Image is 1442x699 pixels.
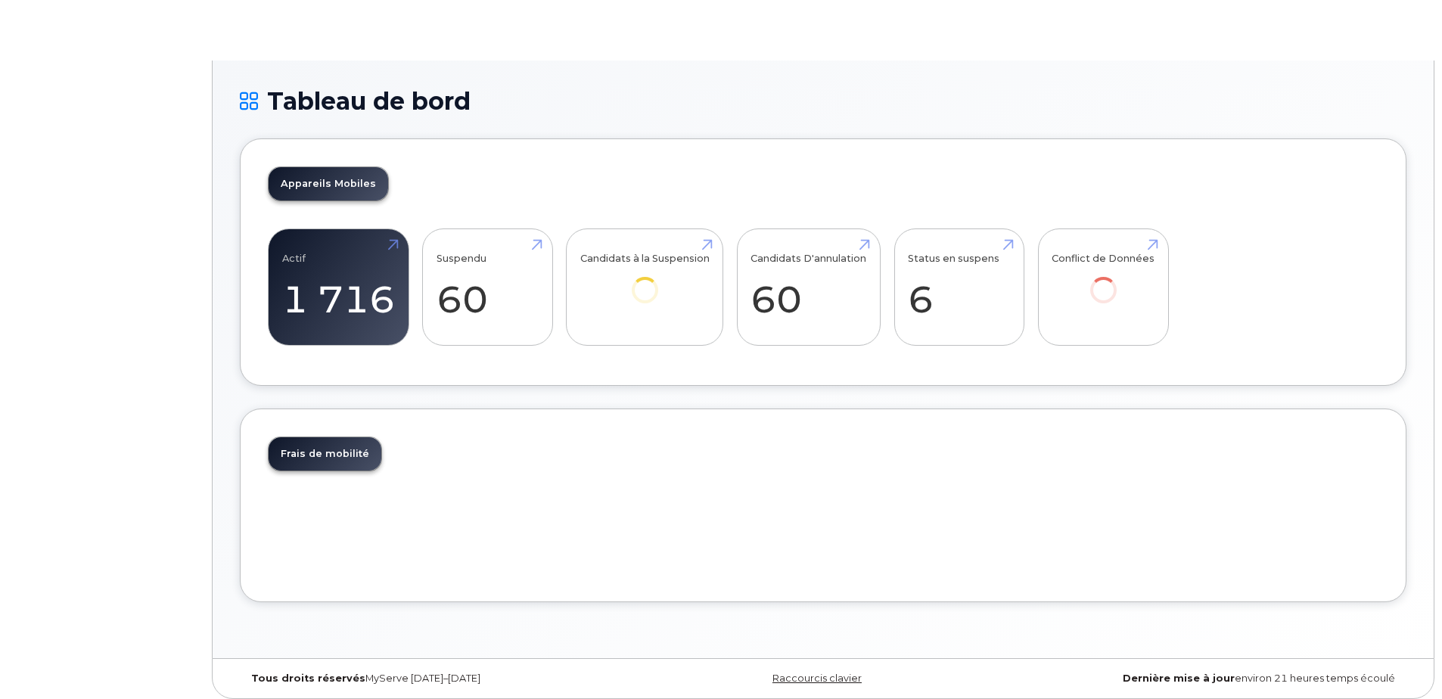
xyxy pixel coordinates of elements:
[269,167,388,200] a: Appareils Mobiles
[240,673,629,685] div: MyServe [DATE]–[DATE]
[580,238,710,325] a: Candidats à la Suspension
[772,673,862,684] a: Raccourcis clavier
[269,437,381,471] a: Frais de mobilité
[282,238,395,337] a: Actif 1 716
[437,238,539,337] a: Suspendu 60
[751,238,866,337] a: Candidats D'annulation 60
[1123,673,1235,684] strong: Dernière mise à jour
[1052,238,1155,325] a: Conflict de Données
[251,673,365,684] strong: Tous droits réservés
[1018,673,1406,685] div: environ 21 heures temps écoulé
[908,238,1010,337] a: Status en suspens 6
[240,88,1406,114] h1: Tableau de bord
